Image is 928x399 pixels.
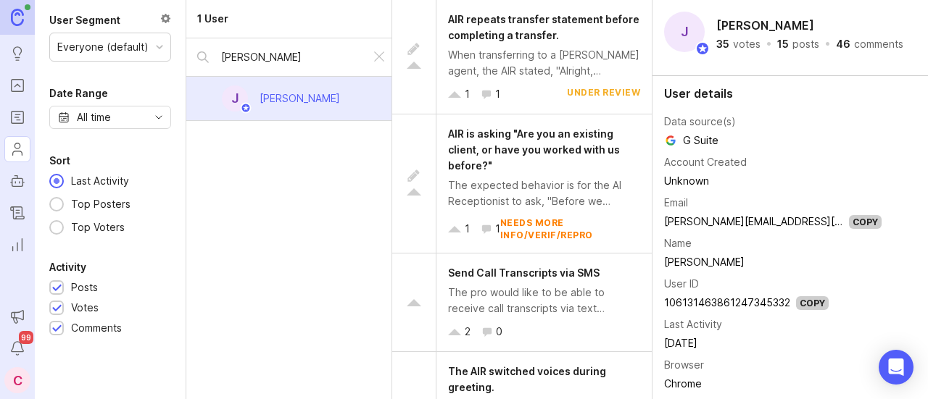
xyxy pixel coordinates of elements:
div: Copy [796,296,829,310]
input: Search by name... [221,49,359,65]
div: comments [854,39,903,49]
a: Changelog [4,200,30,226]
div: under review [567,86,640,102]
div: User details [664,88,916,99]
div: 1 [465,221,470,237]
img: member badge [241,103,252,114]
h2: [PERSON_NAME] [713,14,817,36]
div: 1 [495,221,500,237]
img: member badge [695,41,710,56]
span: 99 [19,331,33,344]
a: Users [4,136,30,162]
div: 1 User [197,11,228,27]
div: Data source(s) [664,114,736,130]
div: 15 [777,39,789,49]
div: User ID [664,276,699,292]
div: Last Activity [664,316,722,332]
img: Canny Home [11,9,24,25]
a: AIR is asking "Are you an existing client, or have you worked with us before?"The expected behavi... [392,114,652,253]
div: Activity [49,259,86,276]
div: 46 [836,39,850,49]
div: Account Created [664,154,747,170]
td: [PERSON_NAME] [664,253,882,272]
div: J [664,12,705,52]
span: AIR repeats transfer statement before completing a transfer. [448,13,639,41]
div: When transferring to a [PERSON_NAME] agent, the AIR stated, "Alright, [PERSON_NAME]. I'm going to... [448,47,640,79]
div: Votes [71,300,99,316]
div: posts [792,39,819,49]
div: The pro would like to be able to receive call transcripts via text message. [448,285,640,316]
div: votes [733,39,761,49]
div: Last Activity [64,173,136,189]
a: Portal [4,72,30,98]
div: [PERSON_NAME] [260,91,340,106]
svg: toggle icon [147,112,170,123]
button: C [4,367,30,393]
div: · [824,39,832,49]
td: Chrome [664,374,882,393]
div: 35 [716,39,729,49]
time: [DATE] [664,337,697,349]
div: Everyone (default) [57,39,149,55]
div: Unknown [664,173,882,189]
div: Copy [849,215,882,229]
div: User Segment [49,12,120,29]
div: Sort [49,152,70,169]
div: Email [664,195,688,211]
div: 106131463861247345332 [664,295,790,311]
button: Notifications [4,335,30,361]
div: All time [77,109,111,125]
div: Posts [71,280,98,295]
div: 1 [465,86,470,102]
div: Open Intercom Messenger [879,350,913,385]
button: Announcements [4,303,30,329]
div: · [765,39,773,49]
a: Autopilot [4,168,30,194]
div: needs more info/verif/repro [500,217,640,241]
a: Roadmaps [4,104,30,130]
div: 0 [496,324,502,340]
a: Ideas [4,41,30,67]
div: Date Range [49,85,108,102]
div: 1 [495,86,500,102]
div: Name [664,235,692,251]
div: Top Posters [64,196,138,212]
div: J [222,85,248,112]
a: Reporting [4,232,30,258]
span: AIR is asking "Are you an existing client, or have you worked with us before?" [448,127,620,172]
div: Comments [71,320,122,336]
span: Send Call Transcripts via SMS [448,266,600,279]
div: 2 [465,324,471,340]
div: The expected behavior is for the AI Receptionist to ask, "Before we proceed, are you a new client... [448,177,640,209]
span: G Suite [664,133,718,148]
span: The AIR switched voices during greeting. [448,365,606,393]
div: Top Voters [64,219,132,235]
a: Send Call Transcripts via SMSThe pro would like to be able to receive call transcripts via text m... [392,253,652,352]
img: Google logo [664,134,677,147]
div: Browser [664,357,704,373]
